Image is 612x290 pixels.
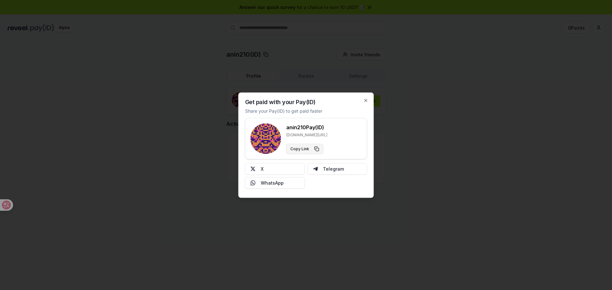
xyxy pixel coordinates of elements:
h2: Get paid with your Pay(ID) [245,99,316,105]
img: Telegram [313,166,318,171]
button: WhatsApp [245,177,305,188]
img: X [251,166,256,171]
img: Whatsapp [251,180,256,185]
button: X [245,163,305,174]
p: Share your Pay(ID) to get paid faster [245,107,322,114]
button: Copy Link [286,144,324,154]
button: Telegram [307,163,367,174]
h3: anin210 Pay(ID) [286,123,327,131]
p: [DOMAIN_NAME][URL] [286,132,327,137]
